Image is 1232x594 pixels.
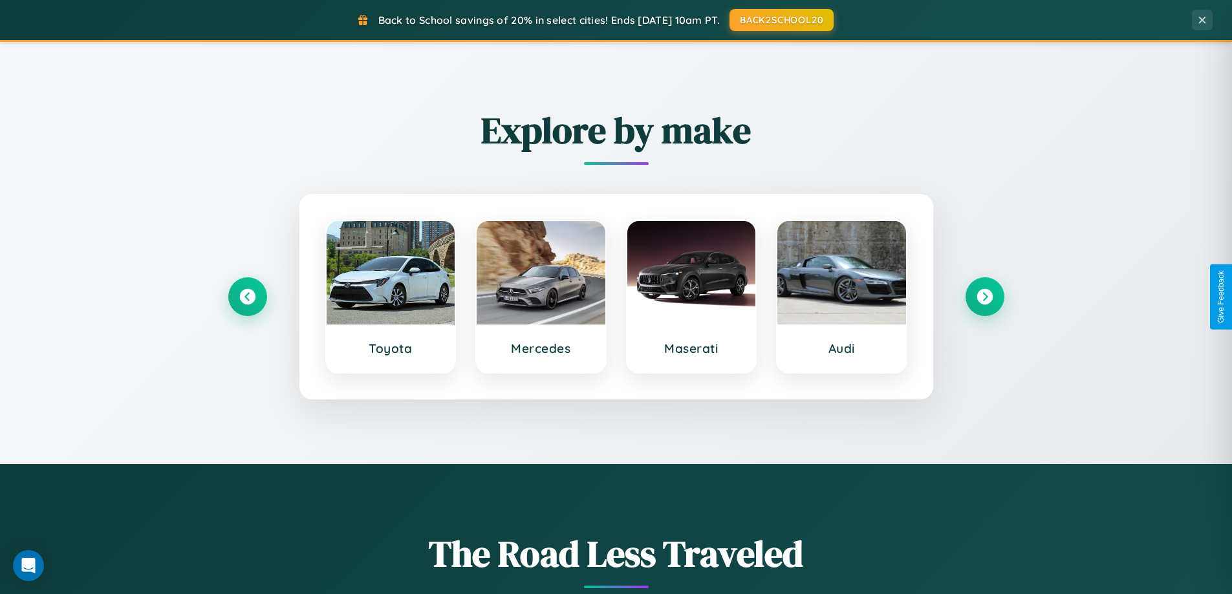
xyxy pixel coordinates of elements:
[640,341,743,356] h3: Maserati
[228,529,1004,578] h1: The Road Less Traveled
[729,9,834,31] button: BACK2SCHOOL20
[1216,271,1226,323] div: Give Feedback
[228,105,1004,155] h2: Explore by make
[790,341,893,356] h3: Audi
[378,14,720,27] span: Back to School savings of 20% in select cities! Ends [DATE] 10am PT.
[13,550,44,581] div: Open Intercom Messenger
[340,341,442,356] h3: Toyota
[490,341,592,356] h3: Mercedes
